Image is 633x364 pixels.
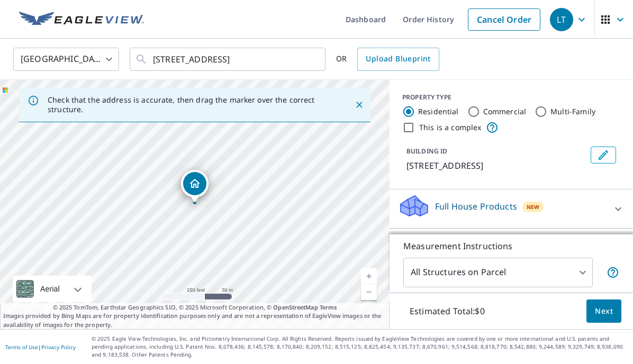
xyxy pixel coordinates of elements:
[92,335,628,359] p: © 2025 Eagle View Technologies, Inc. and Pictometry International Corp. All Rights Reserved. Repo...
[406,159,586,172] p: [STREET_ADDRESS]
[401,299,493,323] p: Estimated Total: $0
[586,299,621,323] button: Next
[419,122,482,133] label: This is a complex
[336,48,439,71] div: OR
[435,200,517,213] p: Full House Products
[273,303,318,311] a: OpenStreetMap
[181,170,209,203] div: Dropped pin, building 1, Residential property, 7404 NW 31st Ter Bethany, OK 73008
[153,44,304,74] input: Search by address or latitude-longitude
[357,48,439,71] a: Upload Blueprint
[37,276,63,302] div: Aerial
[591,147,616,163] button: Edit building 1
[5,343,38,351] a: Terms of Use
[19,12,144,28] img: EV Logo
[418,106,459,117] label: Residential
[5,344,76,350] p: |
[398,233,625,274] div: Roof ProductsNewPremium with Regular Delivery
[361,284,377,300] a: Current Level 17, Zoom Out
[402,93,620,102] div: PROPERTY TYPE
[361,268,377,284] a: Current Level 17, Zoom In
[406,147,447,156] p: BUILDING ID
[607,266,619,279] span: Your report will include each building or structure inside the parcel boundary. In some cases, du...
[366,52,430,66] span: Upload Blueprint
[41,343,76,351] a: Privacy Policy
[550,106,595,117] label: Multi-Family
[595,305,613,318] span: Next
[320,303,337,311] a: Terms
[13,276,92,302] div: Aerial
[468,8,540,31] a: Cancel Order
[398,194,625,224] div: Full House ProductsNew
[550,8,573,31] div: LT
[53,303,337,312] span: © 2025 TomTom, Earthstar Geographics SIO, © 2025 Microsoft Corporation, ©
[527,203,539,211] span: New
[403,240,619,252] p: Measurement Instructions
[352,98,366,112] button: Close
[483,106,527,117] label: Commercial
[48,95,336,114] p: Check that the address is accurate, then drag the marker over the correct structure.
[13,44,119,74] div: [GEOGRAPHIC_DATA]
[403,258,593,287] div: All Structures on Parcel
